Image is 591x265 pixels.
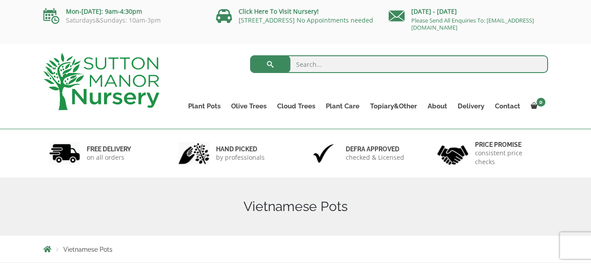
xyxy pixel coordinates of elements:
p: consistent price checks [475,149,542,166]
p: checked & Licensed [346,153,404,162]
a: Plant Care [321,100,365,112]
span: Vietnamese Pots [63,246,112,253]
a: 0 [525,100,548,112]
p: Mon-[DATE]: 9am-4:30pm [43,6,203,17]
input: Search... [250,55,548,73]
a: Plant Pots [183,100,226,112]
p: on all orders [87,153,131,162]
a: Cloud Trees [272,100,321,112]
a: Topiary&Other [365,100,422,112]
h1: Vietnamese Pots [43,199,548,215]
img: 1.jpg [49,142,80,165]
a: Olive Trees [226,100,272,112]
nav: Breadcrumbs [43,246,548,253]
a: [STREET_ADDRESS] No Appointments needed [239,16,373,24]
a: Click Here To Visit Nursery! [239,7,319,15]
a: Please Send All Enquiries To: [EMAIL_ADDRESS][DOMAIN_NAME] [411,16,534,31]
img: logo [43,53,159,110]
a: Contact [490,100,525,112]
h6: hand picked [216,145,265,153]
img: 4.jpg [437,140,468,167]
h6: FREE DELIVERY [87,145,131,153]
img: 2.jpg [178,142,209,165]
a: Delivery [452,100,490,112]
span: 0 [537,98,545,107]
img: 3.jpg [308,142,339,165]
h6: Defra approved [346,145,404,153]
p: [DATE] - [DATE] [389,6,548,17]
p: by professionals [216,153,265,162]
h6: Price promise [475,141,542,149]
p: Saturdays&Sundays: 10am-3pm [43,17,203,24]
a: About [422,100,452,112]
